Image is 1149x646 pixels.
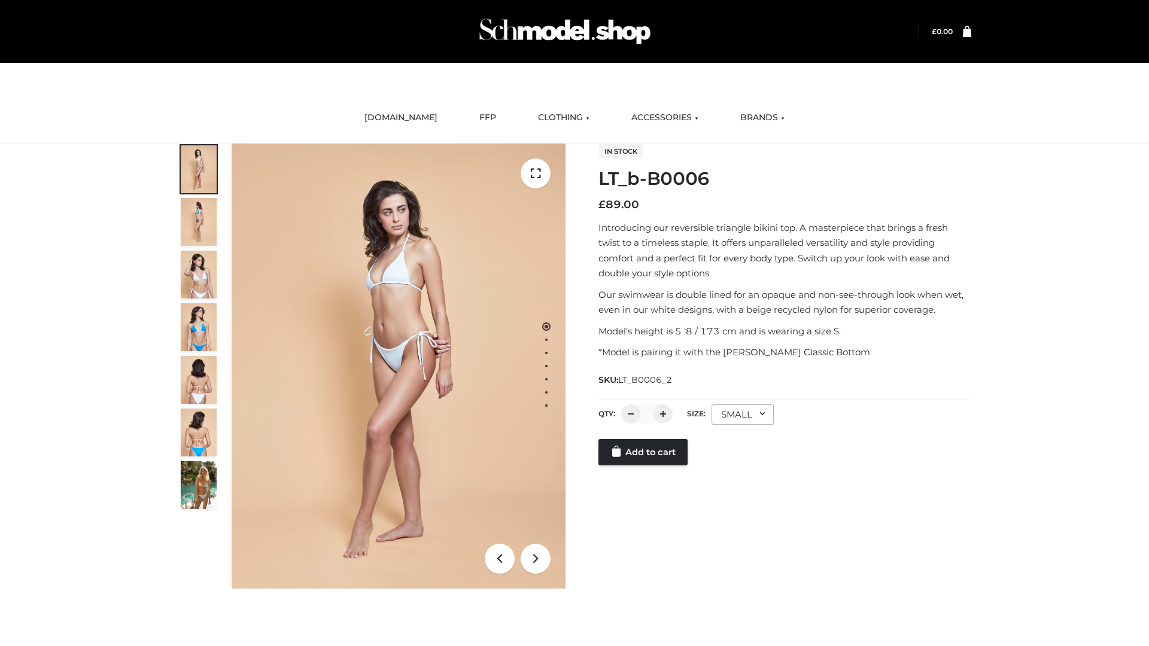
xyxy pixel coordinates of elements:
[232,144,566,589] img: LT_b-B0006
[181,251,217,298] img: ArielClassicBikiniTop_CloudNine_AzureSky_OW114ECO_3-scaled.jpg
[687,409,706,418] label: Size:
[181,461,217,509] img: Arieltop_CloudNine_AzureSky2.jpg
[598,345,971,360] p: *Model is pairing it with the [PERSON_NAME] Classic Bottom
[181,356,217,404] img: ArielClassicBikiniTop_CloudNine_AzureSky_OW114ECO_7-scaled.jpg
[355,105,446,131] a: [DOMAIN_NAME]
[181,409,217,456] img: ArielClassicBikiniTop_CloudNine_AzureSky_OW114ECO_8-scaled.jpg
[598,198,606,211] span: £
[598,409,615,418] label: QTY:
[598,220,971,281] p: Introducing our reversible triangle bikini top. A masterpiece that brings a fresh twist to a time...
[712,404,774,425] div: SMALL
[598,373,673,387] span: SKU:
[598,198,639,211] bdi: 89.00
[598,287,971,318] p: Our swimwear is double lined for an opaque and non-see-through look when wet, even in our white d...
[731,105,794,131] a: BRANDS
[622,105,707,131] a: ACCESSORIES
[932,27,953,36] bdi: 0.00
[598,324,971,339] p: Model’s height is 5 ‘8 / 173 cm and is wearing a size S.
[181,145,217,193] img: ArielClassicBikiniTop_CloudNine_AzureSky_OW114ECO_1-scaled.jpg
[618,374,672,385] span: LT_B0006_2
[598,168,971,190] h1: LT_b-B0006
[181,198,217,246] img: ArielClassicBikiniTop_CloudNine_AzureSky_OW114ECO_2-scaled.jpg
[932,27,937,36] span: £
[475,8,655,55] img: Schmodel Admin 964
[181,303,217,351] img: ArielClassicBikiniTop_CloudNine_AzureSky_OW114ECO_4-scaled.jpg
[529,105,598,131] a: CLOTHING
[932,27,953,36] a: £0.00
[598,144,643,159] span: In stock
[598,439,688,465] a: Add to cart
[470,105,505,131] a: FFP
